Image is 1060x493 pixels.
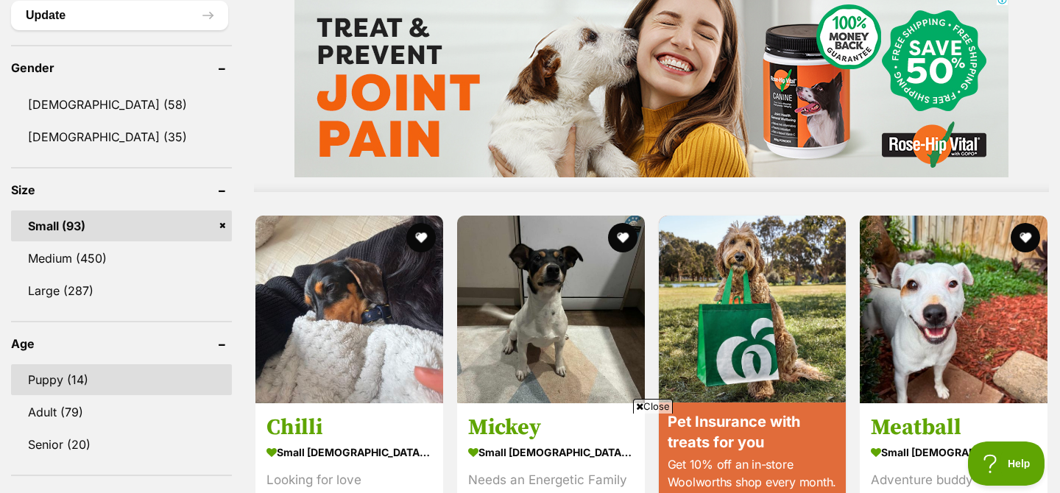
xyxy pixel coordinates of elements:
[11,121,232,152] a: [DEMOGRAPHIC_DATA] (35)
[11,429,232,460] a: Senior (20)
[173,419,887,486] iframe: Advertisement
[11,183,232,196] header: Size
[406,223,436,252] button: favourite
[11,1,228,30] button: Update
[11,275,232,306] a: Large (287)
[1011,223,1040,252] button: favourite
[11,89,232,120] a: [DEMOGRAPHIC_DATA] (58)
[860,216,1047,403] img: Meatball - Jack Russell Terrier Dog
[968,441,1045,486] iframe: Help Scout Beacon - Open
[633,399,673,414] span: Close
[11,61,232,74] header: Gender
[457,216,645,403] img: Mickey - Jack Russell Terrier Dog
[255,216,443,403] img: Chilli - Dachshund Dog
[11,243,232,274] a: Medium (450)
[11,210,232,241] a: Small (93)
[871,470,1036,490] div: Adventure buddy
[11,364,232,395] a: Puppy (14)
[608,223,637,252] button: favourite
[871,414,1036,441] h3: Meatball
[11,337,232,350] header: Age
[11,397,232,428] a: Adult (79)
[871,441,1036,463] strong: small [DEMOGRAPHIC_DATA] Dog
